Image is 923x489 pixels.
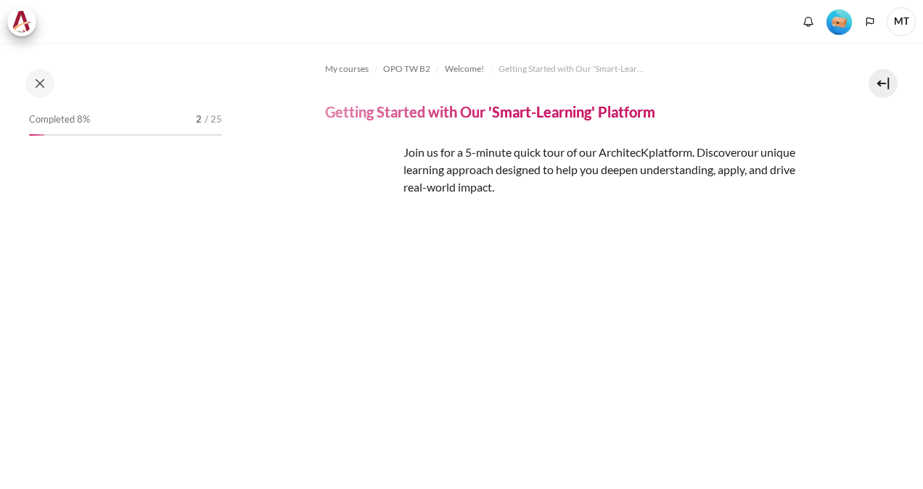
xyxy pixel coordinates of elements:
span: 2 [196,112,202,127]
a: Level #1 [821,8,858,35]
span: OPO TW B2 [383,62,430,75]
div: 8% [29,134,44,136]
a: User menu [887,7,916,36]
span: our unique learning approach designed to help you deepen understanding, apply, and drive real-wor... [403,145,795,194]
span: / 25 [205,112,222,127]
div: Level #1 [826,8,852,35]
img: platform logo [325,144,398,215]
span: Completed 8% [29,112,90,127]
div: Show notification window with no new notifications [797,11,819,33]
h4: Getting Started with Our 'Smart-Learning' Platform [325,102,655,121]
button: Languages [859,11,881,33]
img: Level #1 [826,9,852,35]
span: My courses [325,62,369,75]
span: Getting Started with Our 'Smart-Learning' Platform [499,62,644,75]
p: Join us for a 5-minute quick tour of our ArchitecK platform. Discover [325,144,820,196]
a: My courses [325,60,369,78]
span: Welcome! [445,62,484,75]
img: Architeck [12,11,32,33]
span: . [403,145,795,194]
a: Welcome! [445,60,484,78]
span: MT [887,7,916,36]
a: OPO TW B2 [383,60,430,78]
a: Architeck Architeck [7,7,44,36]
a: Getting Started with Our 'Smart-Learning' Platform [499,60,644,78]
nav: Navigation bar [325,57,820,81]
